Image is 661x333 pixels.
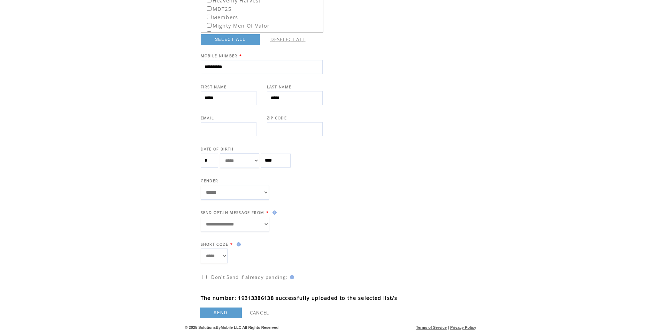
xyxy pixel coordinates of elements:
span: The number: 19313386138 successfully uploaded to the selected list/s [199,293,473,303]
span: DATE OF BIRTH [201,147,234,151]
label: Mobile Giving [202,29,251,37]
a: Terms of Service [416,325,447,330]
input: MDT25 [207,6,212,11]
a: CANCEL [250,310,269,316]
img: help.gif [270,210,277,215]
img: help.gif [288,275,294,279]
a: DESELECT ALL [270,36,306,43]
span: SHORT CODE [201,242,229,247]
a: SEND [200,308,242,318]
span: © 2025 SolutionsByMobile LLC All Rights Reserved [185,325,279,330]
input: Members [207,15,212,19]
span: | [448,325,449,330]
span: ZIP CODE [267,116,287,120]
a: Privacy Policy [450,325,476,330]
span: SEND OPT-IN MESSAGE FROM [201,210,264,215]
span: LAST NAME [267,84,292,89]
span: EMAIL [201,116,214,120]
span: FIRST NAME [201,84,227,89]
span: GENDER [201,178,218,183]
label: Mighty Men Of Valor [202,20,270,29]
span: Don't Send if already pending: [211,274,288,280]
span: MOBILE NUMBER [201,53,238,58]
input: Mighty Men Of Valor [207,23,212,28]
label: Members [202,12,238,21]
input: Mobile Giving [207,31,212,36]
a: SELECT ALL [201,34,260,45]
label: MDT25 [202,3,232,12]
img: help.gif [235,242,241,246]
